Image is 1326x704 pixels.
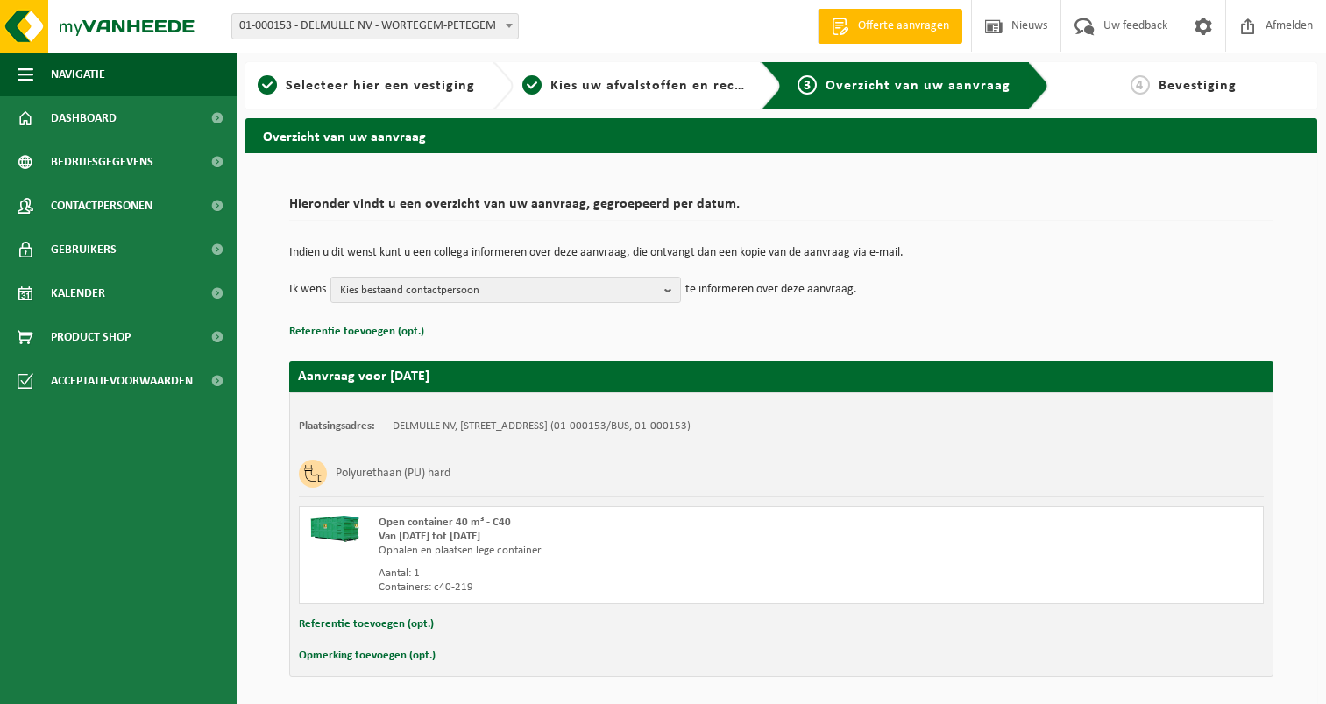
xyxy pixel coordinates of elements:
[393,419,691,433] td: DELMULLE NV, [STREET_ADDRESS] (01-000153/BUS, 01-000153)
[289,277,326,303] p: Ik wens
[340,278,657,304] span: Kies bestaand contactpersoon
[258,75,277,95] span: 1
[308,516,361,542] img: HK-XC-40-GN-00.png
[854,18,954,35] span: Offerte aanvragen
[51,184,152,228] span: Contactpersonen
[51,315,131,359] span: Product Shop
[51,228,117,271] span: Gebruikers
[379,581,852,595] div: Containers: c40-219
[289,320,424,343] button: Referentie toevoegen (opt.)
[51,96,117,140] span: Dashboard
[379,567,852,581] div: Aantal: 1
[379,517,511,528] span: Open container 40 m³ - C40
[522,75,747,96] a: 2Kies uw afvalstoffen en recipiënten
[550,79,791,93] span: Kies uw afvalstoffen en recipiënten
[289,247,1273,259] p: Indien u dit wenst kunt u een collega informeren over deze aanvraag, die ontvangt dan een kopie v...
[336,460,450,488] h3: Polyurethaan (PU) hard
[1131,75,1150,95] span: 4
[818,9,962,44] a: Offerte aanvragen
[232,14,518,39] span: 01-000153 - DELMULLE NV - WORTEGEM-PETEGEM
[286,79,475,93] span: Selecteer hier een vestiging
[289,197,1273,221] h2: Hieronder vindt u een overzicht van uw aanvraag, gegroepeerd per datum.
[522,75,542,95] span: 2
[299,644,436,667] button: Opmerking toevoegen (opt.)
[330,277,681,303] button: Kies bestaand contactpersoon
[798,75,817,95] span: 3
[51,271,105,315] span: Kalender
[1159,79,1237,93] span: Bevestiging
[685,277,857,303] p: te informeren over deze aanvraag.
[231,13,519,39] span: 01-000153 - DELMULLE NV - WORTEGEM-PETEGEM
[826,79,1010,93] span: Overzicht van uw aanvraag
[379,531,480,542] strong: Van [DATE] tot [DATE]
[299,420,375,432] strong: Plaatsingsadres:
[51,359,193,403] span: Acceptatievoorwaarden
[299,613,434,636] button: Referentie toevoegen (opt.)
[254,75,479,96] a: 1Selecteer hier een vestiging
[51,140,153,184] span: Bedrijfsgegevens
[298,370,429,384] strong: Aanvraag voor [DATE]
[379,544,852,558] div: Ophalen en plaatsen lege container
[245,118,1317,152] h2: Overzicht van uw aanvraag
[51,53,105,96] span: Navigatie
